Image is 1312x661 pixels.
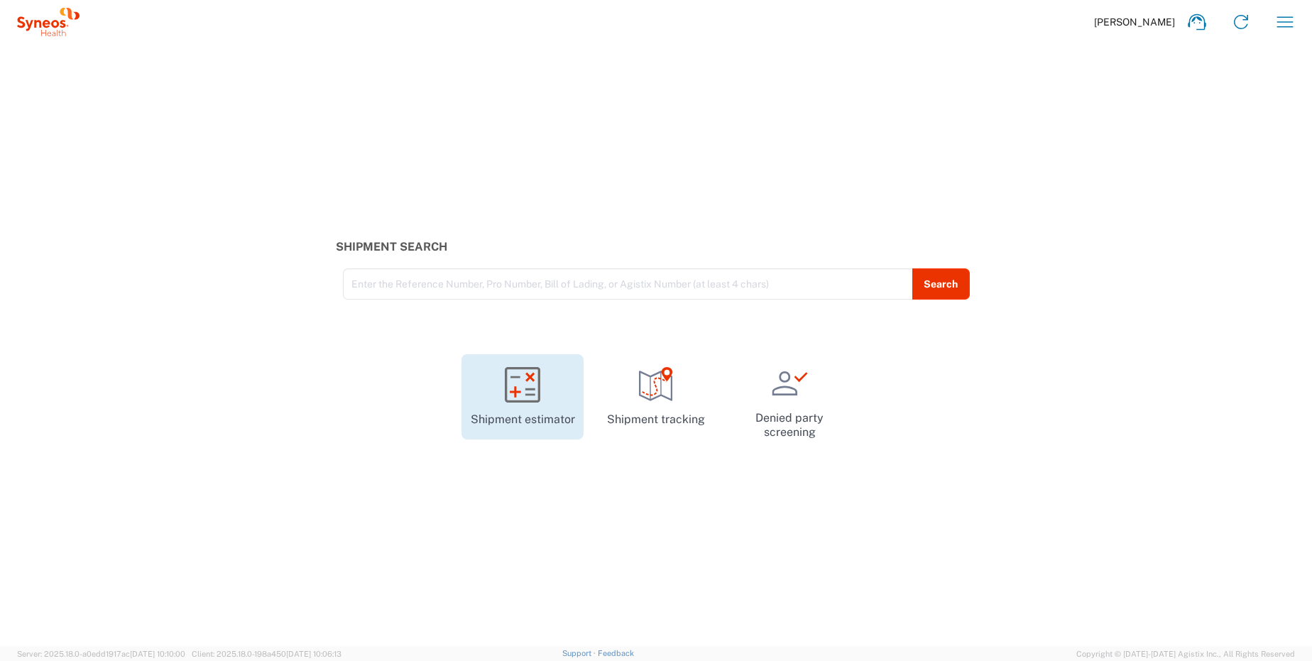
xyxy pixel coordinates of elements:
[286,650,341,658] span: [DATE] 10:06:13
[562,649,598,657] a: Support
[598,649,634,657] a: Feedback
[130,650,185,658] span: [DATE] 10:10:00
[1076,648,1295,660] span: Copyright © [DATE]-[DATE] Agistix Inc., All Rights Reserved
[17,650,185,658] span: Server: 2025.18.0-a0edd1917ac
[1094,16,1175,28] span: [PERSON_NAME]
[192,650,341,658] span: Client: 2025.18.0-198a450
[595,354,717,439] a: Shipment tracking
[336,240,977,253] h3: Shipment Search
[728,354,851,450] a: Denied party screening
[461,354,584,439] a: Shipment estimator
[912,268,970,300] button: Search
